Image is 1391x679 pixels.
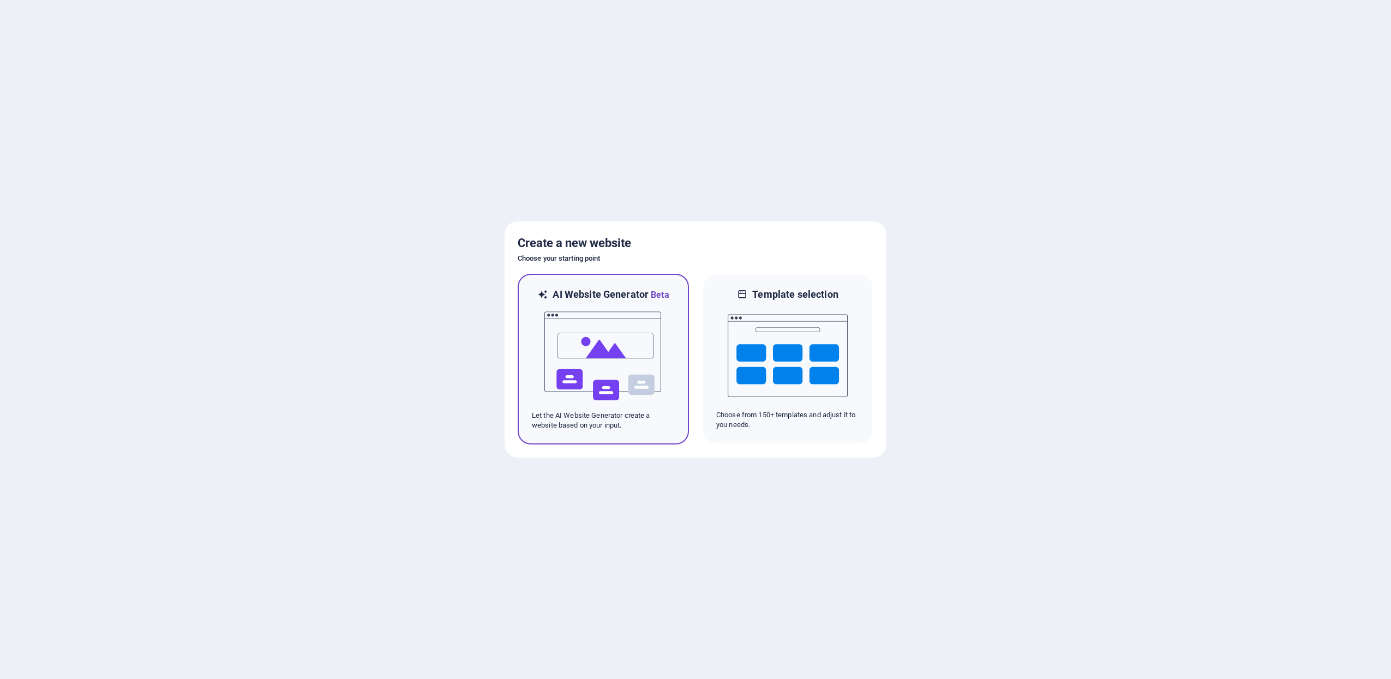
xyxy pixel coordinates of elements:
h6: Choose your starting point [518,252,873,265]
span: Beta [649,290,669,300]
img: ai [543,302,663,411]
p: Choose from 150+ templates and adjust it to you needs. [716,410,859,430]
div: AI Website GeneratorBetaaiLet the AI Website Generator create a website based on your input. [518,274,689,444]
h6: AI Website Generator [553,288,669,302]
h6: Template selection [752,288,838,301]
p: Let the AI Website Generator create a website based on your input. [532,411,675,430]
h5: Create a new website [518,235,873,252]
div: Template selectionChoose from 150+ templates and adjust it to you needs. [702,274,873,444]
